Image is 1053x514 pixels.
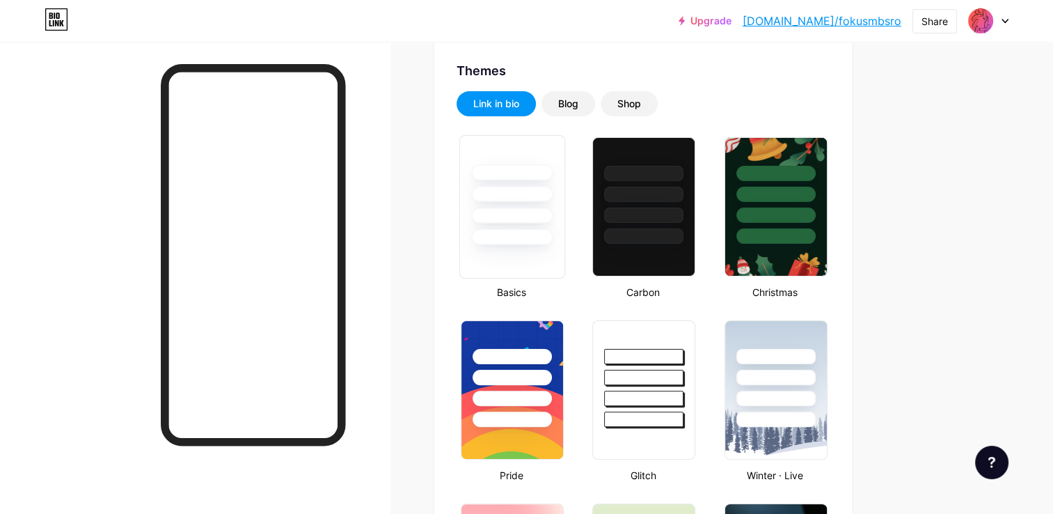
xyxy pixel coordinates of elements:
[679,15,731,26] a: Upgrade
[588,285,697,299] div: Carbon
[457,285,566,299] div: Basics
[921,14,948,29] div: Share
[473,97,519,111] div: Link in bio
[617,97,641,111] div: Shop
[967,8,994,34] img: fokusmbsro
[558,97,578,111] div: Blog
[720,285,830,299] div: Christmas
[743,13,901,29] a: [DOMAIN_NAME]/fokusmbsro
[588,468,697,483] div: Glitch
[457,61,830,80] div: Themes
[720,468,830,483] div: Winter · Live
[457,468,566,483] div: Pride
